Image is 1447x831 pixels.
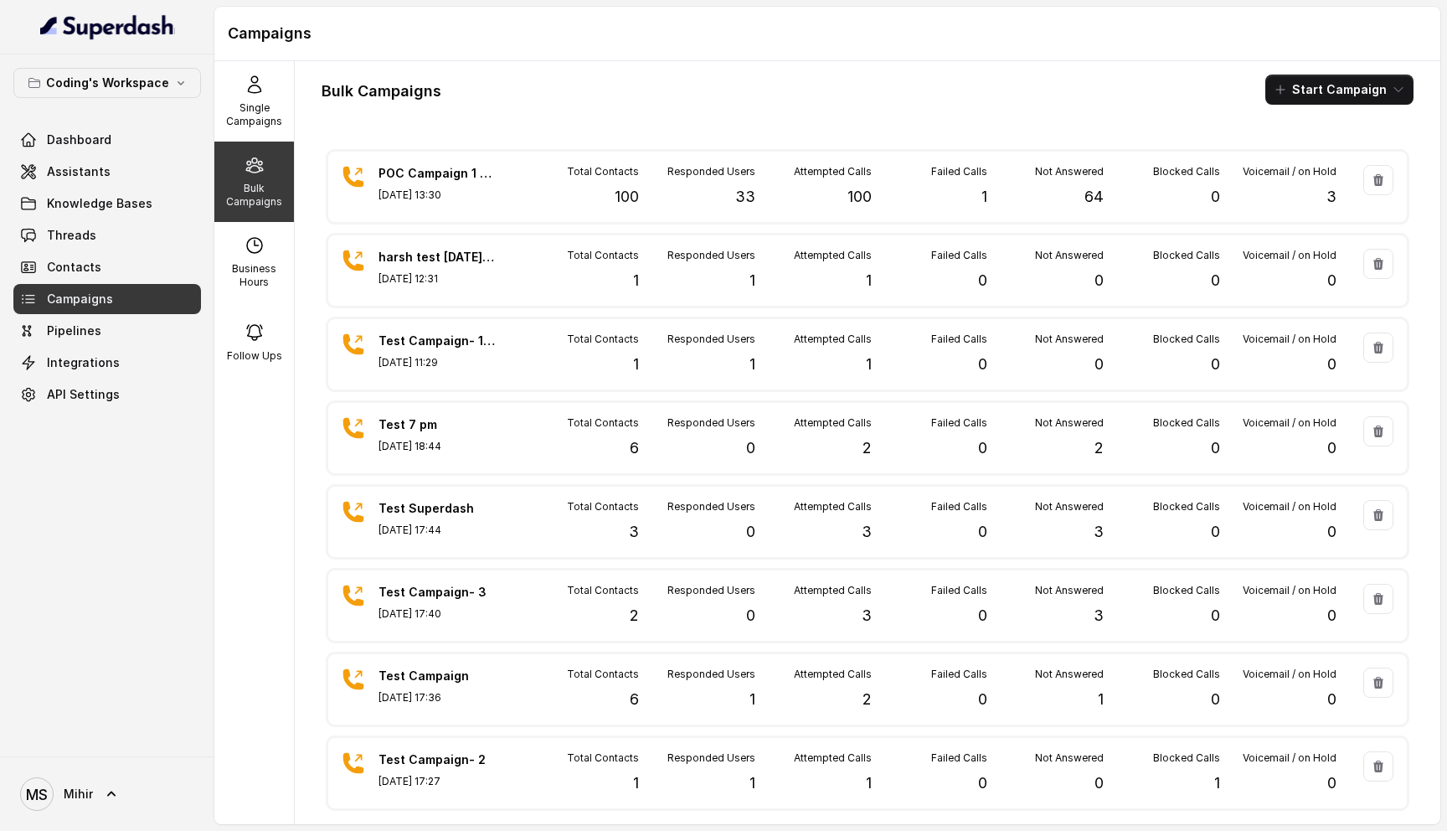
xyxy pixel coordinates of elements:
[667,333,755,346] p: Responded Users
[978,688,987,711] p: 0
[1035,500,1104,514] p: Not Answered
[1243,668,1336,681] p: Voicemail / on Hold
[47,291,113,307] span: Campaigns
[978,604,987,627] p: 0
[794,333,872,346] p: Attempted Calls
[794,249,872,262] p: Attempted Calls
[862,520,872,544] p: 3
[615,185,639,209] p: 100
[378,165,496,182] p: POC Campaign 1 - 100 Leads
[1094,353,1104,376] p: 0
[1153,500,1220,514] p: Blocked Calls
[1211,604,1220,627] p: 0
[667,416,755,430] p: Responded Users
[931,668,987,681] p: Failed Calls
[1326,185,1336,209] p: 3
[1035,751,1104,765] p: Not Answered
[978,436,987,460] p: 0
[794,165,872,178] p: Attempted Calls
[735,185,755,209] p: 33
[567,500,639,514] p: Total Contacts
[378,440,496,453] p: [DATE] 18:44
[667,668,755,681] p: Responded Users
[1094,604,1104,627] p: 3
[13,220,201,250] a: Threads
[847,185,872,209] p: 100
[1327,520,1336,544] p: 0
[1094,436,1104,460] p: 2
[567,333,639,346] p: Total Contacts
[378,416,496,433] p: Test 7 pm
[378,500,496,517] p: Test Superdash
[1153,165,1220,178] p: Blocked Calls
[1035,333,1104,346] p: Not Answered
[221,262,287,289] p: Business Hours
[1243,584,1336,597] p: Voicemail / on Hold
[931,333,987,346] p: Failed Calls
[1211,269,1220,292] p: 0
[47,132,111,148] span: Dashboard
[1035,584,1104,597] p: Not Answered
[1094,269,1104,292] p: 0
[630,688,639,711] p: 6
[863,688,872,711] p: 2
[378,775,496,788] p: [DATE] 17:27
[1153,249,1220,262] p: Blocked Calls
[13,157,201,187] a: Assistants
[378,524,496,537] p: [DATE] 17:44
[629,520,639,544] p: 3
[1327,269,1336,292] p: 0
[47,323,101,339] span: Pipelines
[1153,668,1220,681] p: Blocked Calls
[378,356,496,369] p: [DATE] 11:29
[1153,333,1220,346] p: Blocked Calls
[1243,249,1336,262] p: Voicemail / on Hold
[13,252,201,282] a: Contacts
[630,436,639,460] p: 6
[227,349,282,363] p: Follow Ups
[1094,772,1104,795] p: 0
[794,668,872,681] p: Attempted Calls
[567,249,639,262] p: Total Contacts
[378,751,496,768] p: Test Campaign- 2
[749,772,755,795] p: 1
[47,163,111,180] span: Assistants
[667,751,755,765] p: Responded Users
[931,751,987,765] p: Failed Calls
[633,772,639,795] p: 1
[1327,688,1336,711] p: 0
[1035,416,1104,430] p: Not Answered
[746,520,755,544] p: 0
[47,195,152,212] span: Knowledge Bases
[46,73,169,93] p: Coding's Workspace
[1265,75,1414,105] button: Start Campaign
[1243,416,1336,430] p: Voicemail / on Hold
[931,500,987,514] p: Failed Calls
[1211,353,1220,376] p: 0
[1153,584,1220,597] p: Blocked Calls
[1098,688,1104,711] p: 1
[863,436,872,460] p: 2
[1327,353,1336,376] p: 0
[1211,185,1220,209] p: 0
[749,269,755,292] p: 1
[667,165,755,178] p: Responded Users
[13,188,201,219] a: Knowledge Bases
[567,668,639,681] p: Total Contacts
[1035,668,1104,681] p: Not Answered
[378,584,496,601] p: Test Campaign- 3
[978,269,987,292] p: 0
[13,771,201,818] a: Mihir
[567,416,639,430] p: Total Contacts
[1094,520,1104,544] p: 3
[13,68,201,98] button: Coding's Workspace
[931,416,987,430] p: Failed Calls
[40,13,175,40] img: light.svg
[378,333,496,349] p: Test Campaign- 1130 am Sat
[667,584,755,597] p: Responded Users
[13,348,201,378] a: Integrations
[567,584,639,597] p: Total Contacts
[794,416,872,430] p: Attempted Calls
[667,249,755,262] p: Responded Users
[862,604,872,627] p: 3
